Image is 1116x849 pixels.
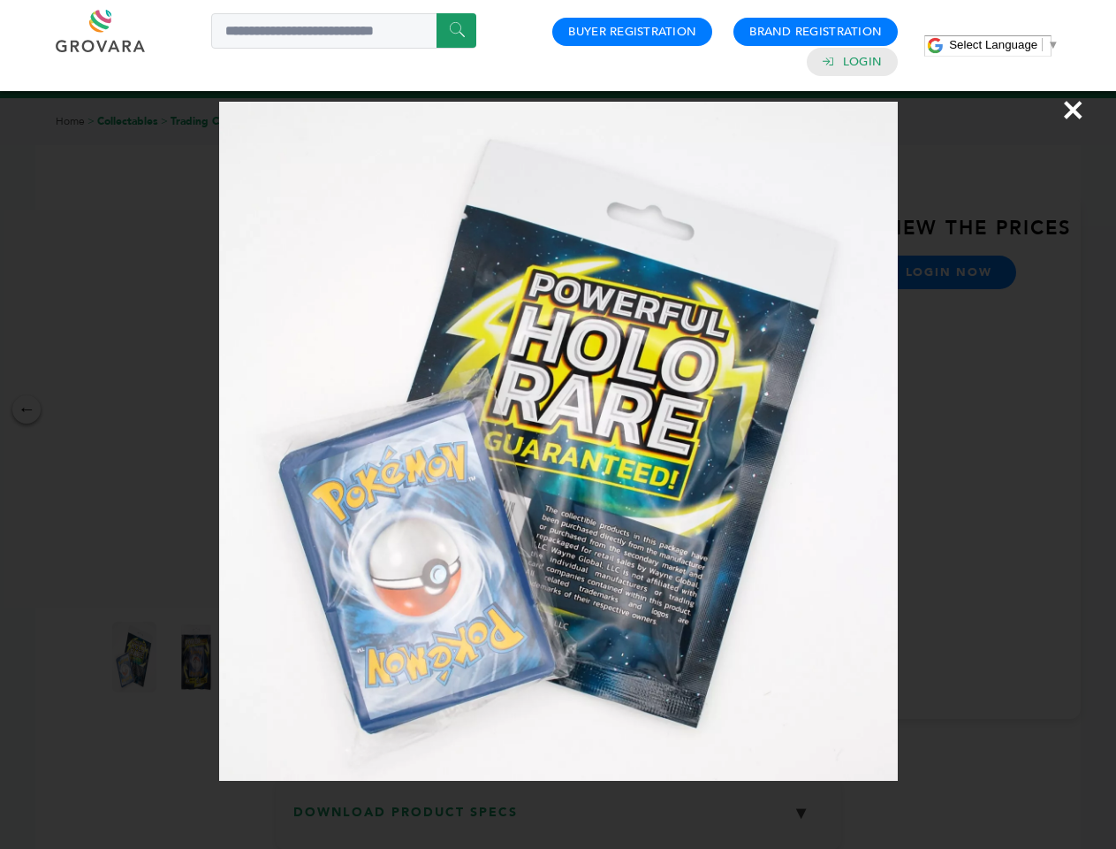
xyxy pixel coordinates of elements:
[1047,38,1059,51] span: ▼
[949,38,1059,51] a: Select Language​
[211,13,476,49] input: Search a product or brand...
[568,24,696,40] a: Buyer Registration
[1061,85,1085,134] span: ×
[219,102,898,781] img: Image Preview
[1042,38,1043,51] span: ​
[749,24,882,40] a: Brand Registration
[949,38,1037,51] span: Select Language
[843,54,882,70] a: Login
